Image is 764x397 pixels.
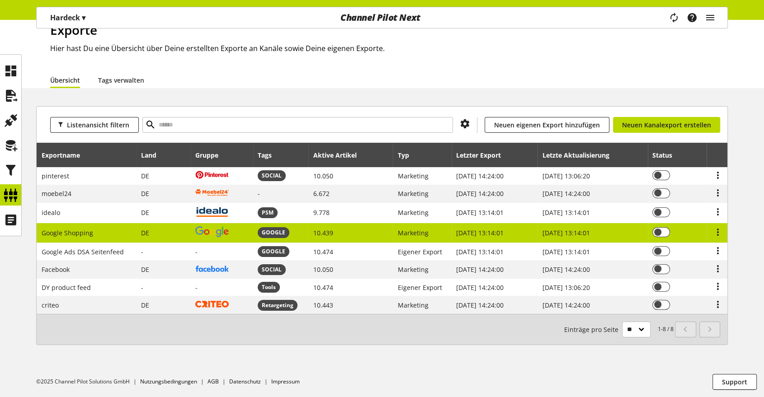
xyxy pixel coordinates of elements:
[542,301,590,309] span: [DATE] 14:24:00
[313,150,366,160] div: Aktive Artikel
[258,207,278,218] span: PSM
[456,265,504,274] span: [DATE] 14:24:00
[542,172,590,180] span: [DATE] 13:06:20
[456,229,504,237] span: [DATE] 13:14:01
[82,13,85,23] span: ▾
[398,229,429,237] span: Marketing
[141,208,149,217] span: Deutschland
[42,172,69,180] span: pinterest
[42,248,124,256] span: Google Ads DSA Seitenfeed
[456,283,504,292] span: [DATE] 14:24:00
[141,301,149,309] span: Deutschland
[141,189,149,198] span: Deutschland
[50,21,97,38] span: Exporte
[262,301,293,309] span: Retargeting
[613,117,720,133] a: Neuen Kanalexport erstellen
[36,7,728,28] nav: main navigation
[258,150,272,160] div: Tags
[398,301,429,309] span: Marketing
[542,150,618,160] div: Letzte Aktualisierung
[542,283,590,292] span: [DATE] 13:06:20
[485,117,609,133] a: Neuen eigenen Export hinzufügen
[542,189,590,198] span: [DATE] 14:24:00
[42,301,59,309] span: criteo
[722,377,747,387] span: Support
[262,172,282,180] span: SOCIAL
[398,283,442,292] span: Eigener Export
[712,374,757,390] button: Support
[42,189,71,198] span: moebel24
[564,325,622,334] span: Einträge pro Seite
[398,265,429,274] span: Marketing
[398,150,418,160] div: Typ
[313,248,333,256] span: 10.474
[398,248,442,256] span: Eigener Export
[262,209,274,217] span: PSM
[313,172,333,180] span: 10.050
[456,172,504,180] span: [DATE] 14:24:00
[262,248,285,256] span: GOOGLE
[98,75,144,85] a: Tags verwalten
[313,229,333,237] span: 10.439
[229,378,261,385] a: Datenschutz
[542,229,590,237] span: [DATE] 13:14:01
[258,189,260,198] span: -
[313,265,333,274] span: 10.050
[141,265,149,274] span: Deutschland
[208,378,219,385] a: AGB
[456,208,504,217] span: [DATE] 13:14:01
[456,248,504,256] span: [DATE] 13:14:01
[622,120,711,130] span: Neuen Kanalexport erstellen
[195,206,229,217] img: idealo
[50,75,80,85] a: Übersicht
[542,208,590,217] span: [DATE] 13:14:01
[195,301,229,308] img: criteo
[494,120,600,130] span: Neuen eigenen Export hinzufügen
[313,208,330,217] span: 9.778
[542,265,590,274] span: [DATE] 14:24:00
[67,120,129,130] span: Listenansicht filtern
[195,150,227,160] div: Gruppe
[42,229,93,237] span: Google Shopping
[141,283,143,292] span: -
[313,301,333,309] span: 10.443
[262,266,282,274] span: SOCIAL
[258,170,286,181] span: SOCIAL
[258,264,286,275] span: SOCIAL
[141,172,149,180] span: Deutschland
[258,246,289,257] span: GOOGLE
[258,227,289,238] span: GOOGLE
[398,172,429,180] span: Marketing
[313,283,333,292] span: 10.474
[140,378,197,385] a: Nutzungsbedingungen
[36,378,140,386] li: ©2025 Channel Pilot Solutions GmbH
[42,208,60,217] span: idealo
[50,43,728,54] h2: Hier hast Du eine Übersicht über Deine erstellten Exporte an Kanäle sowie Deine eigenen Exporte.
[195,171,229,179] img: pinterest
[50,117,139,133] button: Listenansicht filtern
[398,189,429,198] span: Marketing
[542,248,590,256] span: [DATE] 13:14:01
[456,150,510,160] div: Letzter Export
[258,300,297,311] span: Retargeting
[195,189,229,196] img: moebel24
[42,265,70,274] span: Facebook
[42,283,91,292] span: DY product feed
[195,266,229,272] img: facebook
[50,12,85,23] p: Hardeck
[141,229,149,237] span: Deutschland
[262,229,285,237] span: GOOGLE
[652,150,681,160] div: Status
[42,150,89,160] div: Exportname
[564,322,674,337] small: 1-8 / 8
[456,301,504,309] span: [DATE] 14:24:00
[456,189,504,198] span: [DATE] 14:24:00
[141,248,143,256] span: -
[195,226,229,237] img: google
[258,282,280,293] span: Tools
[141,150,165,160] div: Land
[271,378,300,385] a: Impressum
[398,208,429,217] span: Marketing
[262,283,276,291] span: Tools
[313,189,330,198] span: 6.672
